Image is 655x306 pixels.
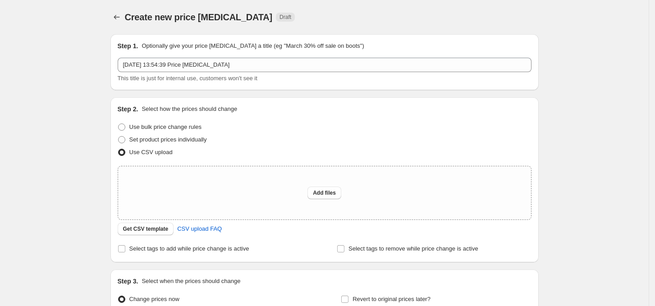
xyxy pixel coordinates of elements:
span: Get CSV template [123,225,169,233]
p: Select how the prices should change [142,105,237,114]
span: Select tags to remove while price change is active [348,245,478,252]
h2: Step 1. [118,41,138,50]
button: Price change jobs [110,11,123,23]
span: Use bulk price change rules [129,123,202,130]
button: Add files [307,187,341,199]
input: 30% off holiday sale [118,58,531,72]
h2: Step 2. [118,105,138,114]
span: Create new price [MEDICAL_DATA] [125,12,273,22]
span: Use CSV upload [129,149,173,155]
p: Optionally give your price [MEDICAL_DATA] a title (eg "March 30% off sale on boots") [142,41,364,50]
span: Add files [313,189,336,196]
span: Set product prices individually [129,136,207,143]
span: Revert to original prices later? [353,296,431,302]
span: Change prices now [129,296,179,302]
span: Select tags to add while price change is active [129,245,249,252]
span: This title is just for internal use, customers won't see it [118,75,257,82]
h2: Step 3. [118,277,138,286]
button: Get CSV template [118,223,174,235]
span: CSV upload FAQ [177,224,222,233]
p: Select when the prices should change [142,277,240,286]
span: Draft [279,14,291,21]
a: CSV upload FAQ [172,222,227,236]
